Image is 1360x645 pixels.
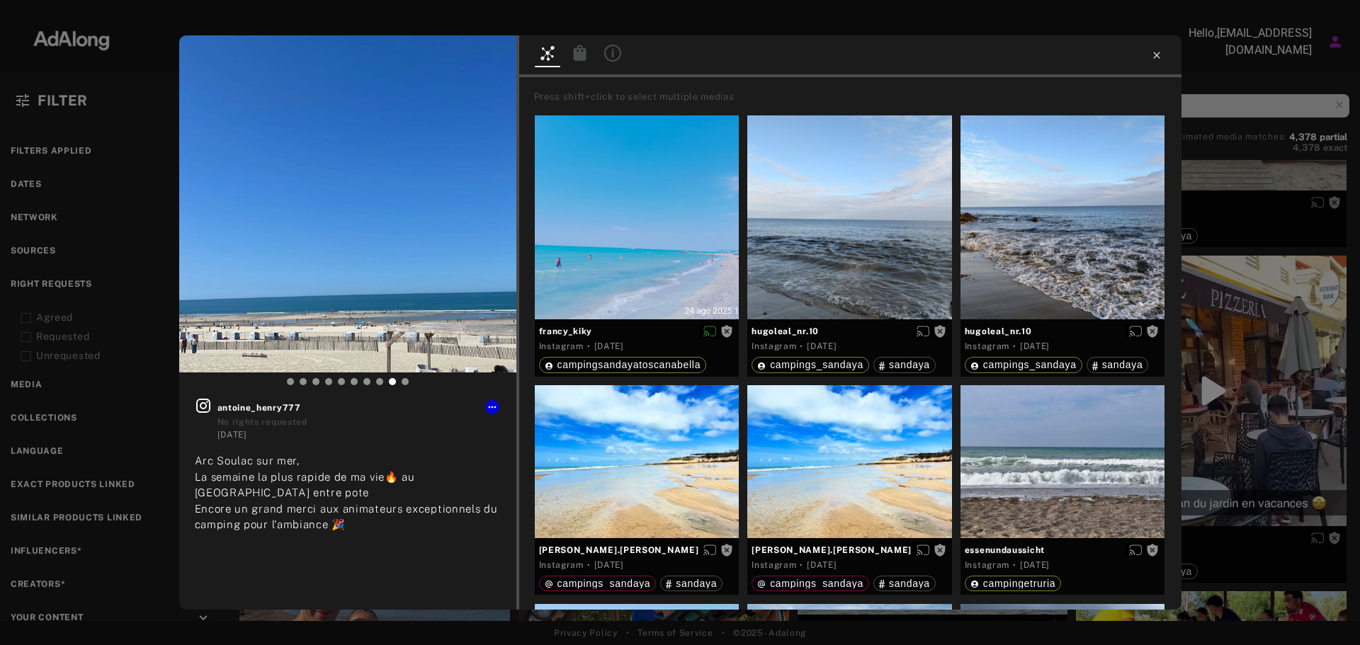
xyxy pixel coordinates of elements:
[699,324,720,338] button: Disable diffusion on this media
[889,578,930,589] span: sandaya
[594,560,624,570] time: 2025-06-19T21:57:19.000Z
[217,401,501,414] span: antoine_henry777
[1125,324,1146,338] button: Enable diffusion on this media
[539,325,735,338] span: francy_kiky
[1092,360,1143,370] div: sandaya
[912,542,934,557] button: Enable diffusion on this media
[757,578,863,588] div: campings_sandaya
[770,578,863,589] span: campings_sandaya
[1289,577,1360,645] div: Widget de chat
[752,325,948,338] span: hugoleal_nr.10
[1013,559,1016,571] span: ·
[807,560,837,570] time: 2025-06-19T21:39:01.000Z
[800,559,803,571] span: ·
[539,559,584,571] div: Instagram
[545,578,651,588] div: campings_sandaya
[539,544,735,556] span: [PERSON_NAME].[PERSON_NAME]
[879,360,930,370] div: sandaya
[1102,359,1143,370] span: sandaya
[699,542,720,557] button: Enable diffusion on this media
[720,544,733,554] span: Rights not requested
[1146,326,1159,336] span: Rights not requested
[557,359,701,370] span: campingsandayatoscanabella
[770,359,863,370] span: campings_sandaya
[879,578,930,588] div: sandaya
[545,360,701,370] div: campingsandayatoscanabella
[534,90,1177,104] div: Press shift+click to select multiple medias
[807,341,837,351] time: 2025-08-05T16:10:10.000Z
[934,544,946,554] span: Rights not requested
[1013,341,1016,352] span: ·
[970,578,1055,588] div: campingetruria
[970,360,1077,370] div: campings_sandaya
[965,340,1009,353] div: Instagram
[965,559,1009,571] div: Instagram
[587,341,591,352] span: ·
[539,340,584,353] div: Instagram
[800,341,803,352] span: ·
[1020,341,1050,351] time: 2025-08-05T16:10:10.000Z
[720,326,733,336] span: Rights not requested
[934,326,946,336] span: Rights not requested
[889,359,930,370] span: sandaya
[965,544,1161,556] span: essenundaussicht
[1146,544,1159,554] span: Rights not requested
[666,578,717,588] div: sandaya
[752,340,796,353] div: Instagram
[1289,577,1360,645] iframe: Chat Widget
[195,455,498,530] span: Arc Soulac sur mer, La semaine la plus rapide de ma vie🔥 au [GEOGRAPHIC_DATA] entre pote Encore u...
[676,578,717,589] span: sandaya
[752,544,948,556] span: [PERSON_NAME].[PERSON_NAME]
[983,578,1055,589] span: campingetruria
[1125,542,1146,557] button: Enable diffusion on this media
[217,417,307,427] span: No rights requested
[757,360,863,370] div: campings_sandaya
[1020,560,1050,570] time: 2023-10-09T07:02:23.000Z
[965,325,1161,338] span: hugoleal_nr.10
[983,359,1077,370] span: campings_sandaya
[912,324,934,338] button: Enable diffusion on this media
[594,341,624,351] time: 2025-08-24T18:13:08.000Z
[179,35,516,372] img: INS_DN_hiLkgNXX_8
[752,559,796,571] div: Instagram
[587,559,591,571] span: ·
[557,578,651,589] span: campings_sandaya
[217,430,247,440] time: 2025-08-30T20:28:00.000Z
